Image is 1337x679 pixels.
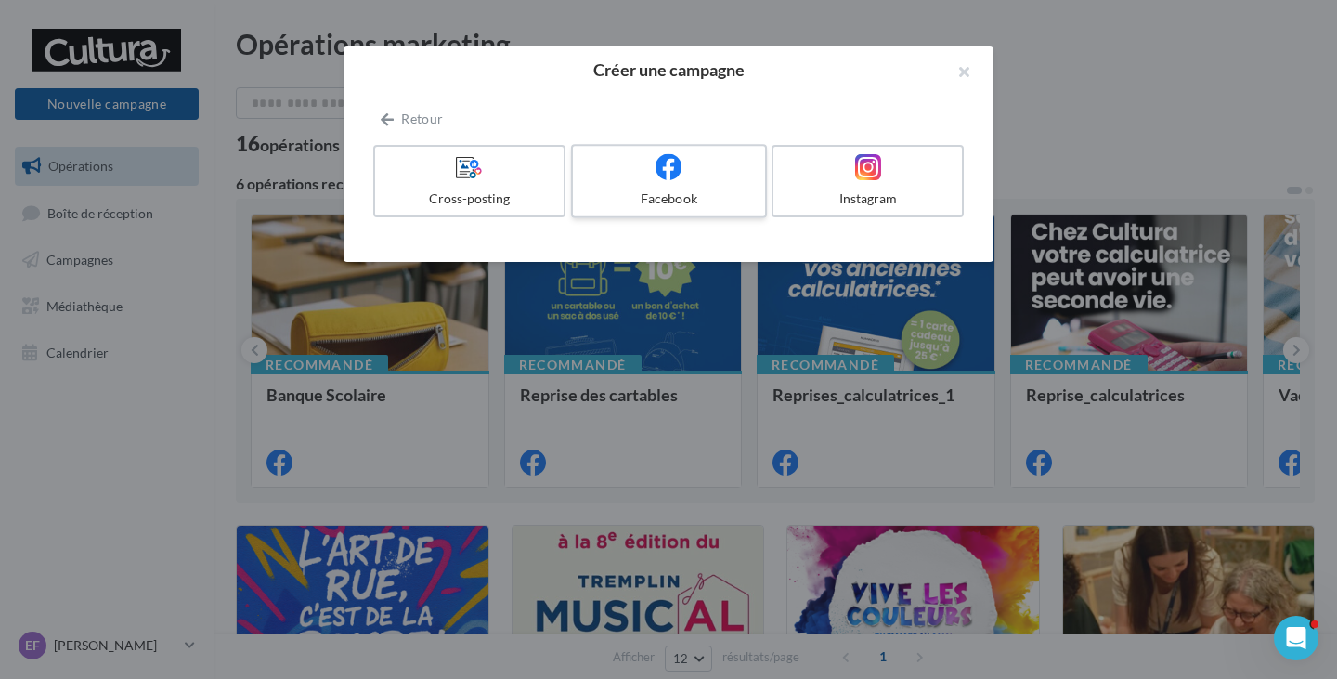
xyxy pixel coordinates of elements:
[373,108,450,130] button: Retour
[781,189,954,208] div: Instagram
[1274,616,1318,660] iframe: Intercom live chat
[373,61,964,78] h2: Créer une campagne
[580,189,757,208] div: Facebook
[383,189,556,208] div: Cross-posting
